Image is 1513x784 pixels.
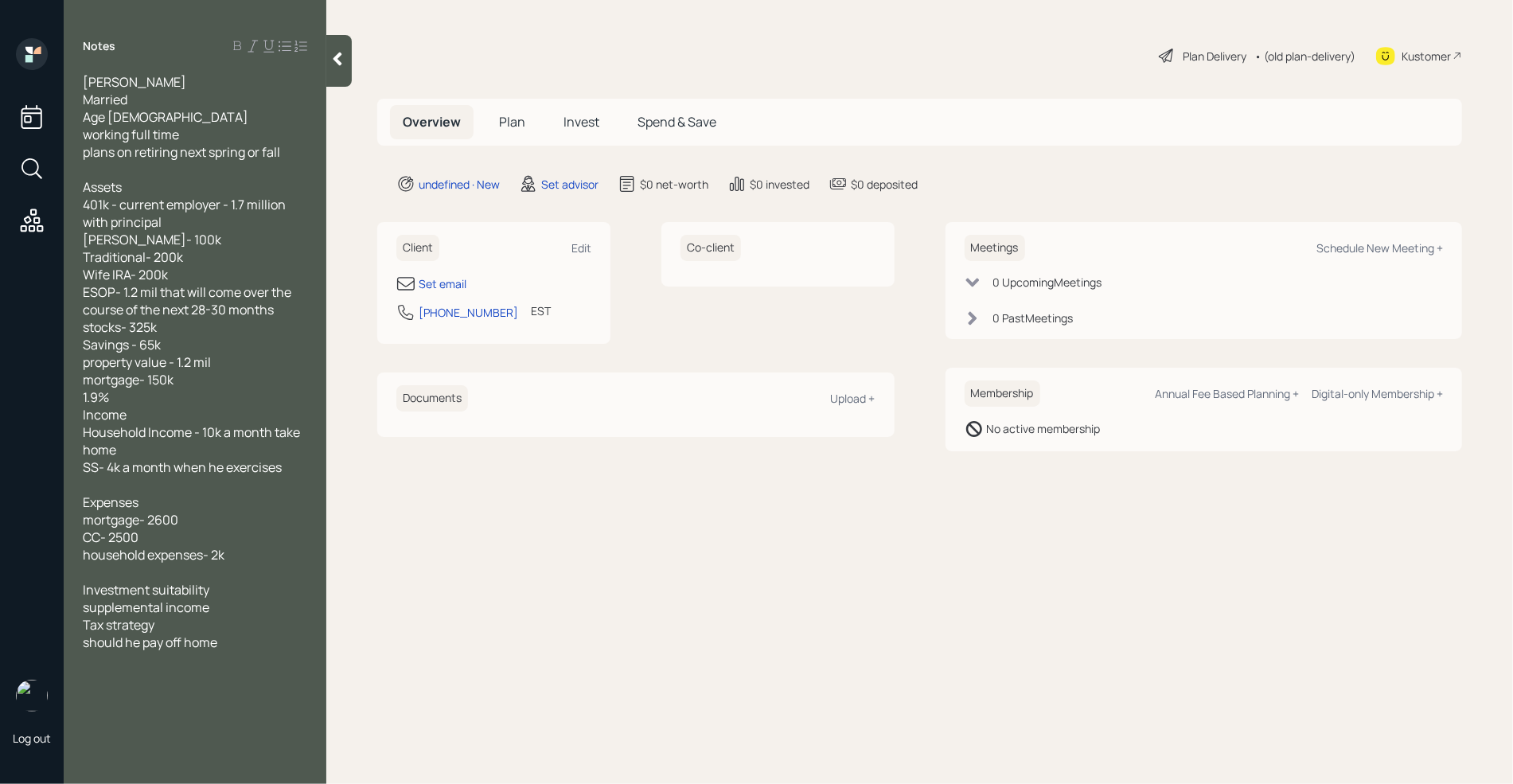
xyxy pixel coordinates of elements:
[83,371,174,388] span: mortgage- 150k
[1155,386,1299,401] div: Annual Fee Based Planning +
[993,310,1074,326] div: 0 Past Meeting s
[83,196,288,231] span: 401k - current employer - 1.7 million with principal
[1183,48,1246,64] div: Plan Delivery
[83,266,168,283] span: Wife IRA- 200k
[83,353,211,371] span: property value - 1.2 mil
[851,176,918,193] div: $0 deposited
[541,176,599,193] div: Set advisor
[563,113,599,131] span: Invest
[83,178,122,196] span: Assets
[831,391,875,406] div: Upload +
[396,385,468,412] h6: Documents
[83,248,183,266] span: Traditional- 200k
[499,113,525,131] span: Plan
[987,420,1101,437] div: No active membership
[965,380,1040,407] h6: Membership
[531,302,551,319] div: EST
[83,406,127,423] span: Income
[83,634,217,651] span: should he pay off home
[680,235,741,261] h6: Co-client
[83,546,224,564] span: household expenses- 2k
[13,731,51,746] div: Log out
[1316,240,1443,255] div: Schedule New Meeting +
[83,511,178,529] span: mortgage- 2600
[1254,48,1355,64] div: • (old plan-delivery)
[83,108,248,126] span: Age [DEMOGRAPHIC_DATA]
[396,235,439,261] h6: Client
[965,235,1025,261] h6: Meetings
[1312,386,1443,401] div: Digital-only Membership +
[83,73,186,91] span: [PERSON_NAME]
[83,423,302,458] span: Household Income - 10k a month take home
[83,143,280,161] span: plans on retiring next spring or fall
[83,388,109,406] span: 1.9%
[83,581,209,599] span: Investment suitability
[750,176,809,193] div: $0 invested
[83,38,115,54] label: Notes
[419,176,500,193] div: undefined · New
[1402,48,1451,64] div: Kustomer
[83,91,127,108] span: Married
[993,274,1102,291] div: 0 Upcoming Meeting s
[419,275,466,292] div: Set email
[419,304,518,321] div: [PHONE_NUMBER]
[83,529,138,546] span: CC- 2500
[83,616,154,634] span: Tax strategy
[571,240,591,255] div: Edit
[83,231,221,248] span: [PERSON_NAME]- 100k
[83,283,294,318] span: ESOP- 1.2 mil that will come over the course of the next 28-30 months
[638,113,716,131] span: Spend & Save
[640,176,708,193] div: $0 net-worth
[83,336,161,353] span: Savings - 65k
[83,318,157,336] span: stocks- 325k
[16,680,48,712] img: retirable_logo.png
[83,126,179,143] span: working full time
[83,599,209,616] span: supplemental income
[83,458,282,476] span: SS- 4k a month when he exercises
[403,113,461,131] span: Overview
[83,493,138,511] span: Expenses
